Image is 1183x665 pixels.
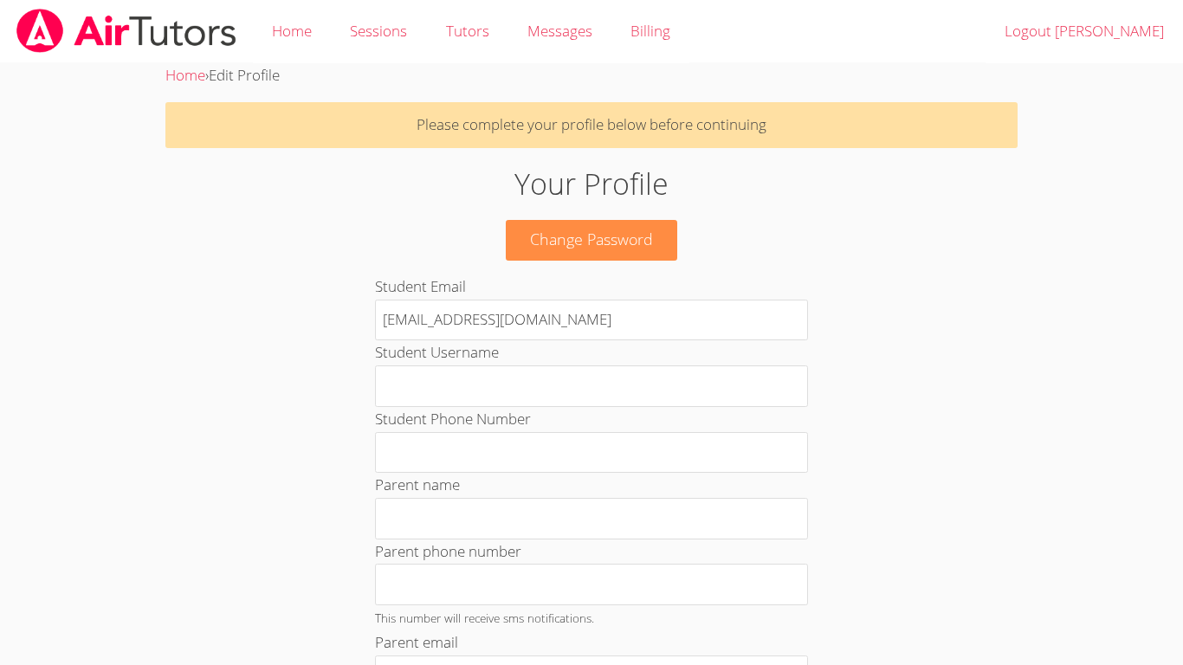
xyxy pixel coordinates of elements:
[375,475,460,494] label: Parent name
[375,632,458,652] label: Parent email
[15,9,238,53] img: airtutors_banner-c4298cdbf04f3fff15de1276eac7730deb9818008684d7c2e4769d2f7ddbe033.png
[375,409,531,429] label: Student Phone Number
[165,102,1018,148] p: Please complete your profile below before continuing
[272,162,911,206] h1: Your Profile
[209,65,280,85] span: Edit Profile
[165,63,1018,88] div: ›
[375,610,594,626] small: This number will receive sms notifications.
[375,342,499,362] label: Student Username
[165,65,205,85] a: Home
[527,21,592,41] span: Messages
[375,276,466,296] label: Student Email
[375,541,521,561] label: Parent phone number
[506,220,677,261] a: Change Password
